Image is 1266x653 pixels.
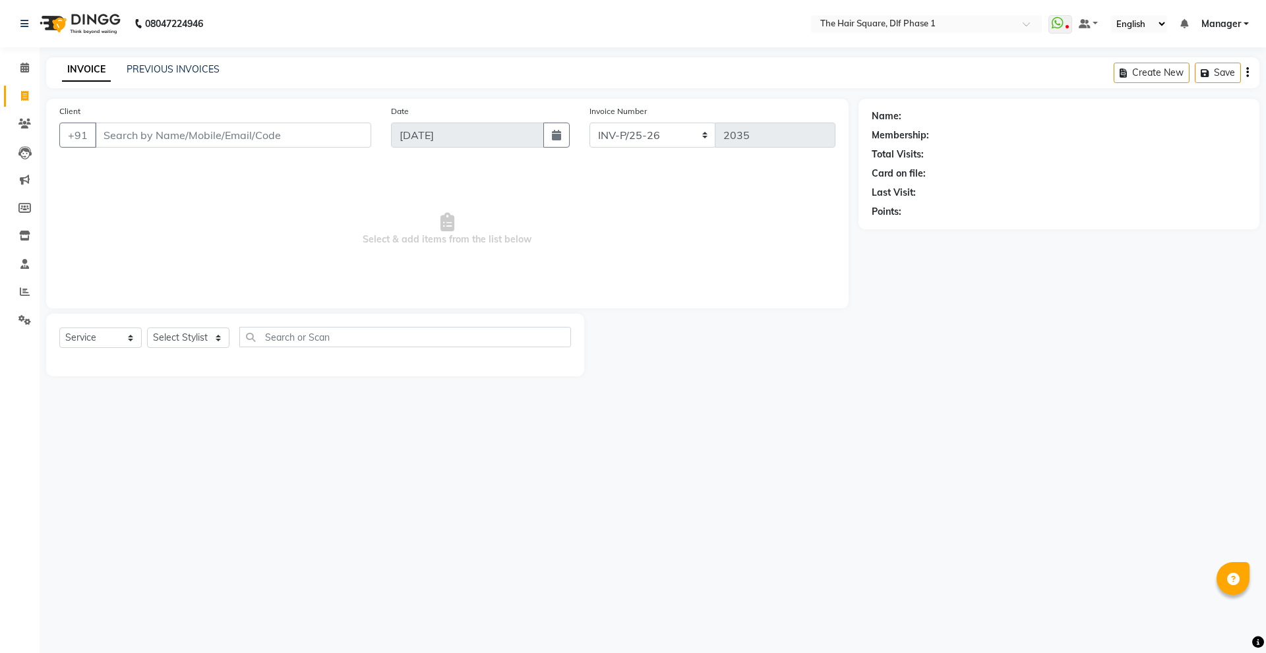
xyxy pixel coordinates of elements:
[239,327,571,347] input: Search or Scan
[1114,63,1190,83] button: Create New
[872,205,901,219] div: Points:
[1211,600,1253,640] iframe: chat widget
[59,105,80,117] label: Client
[127,63,220,75] a: PREVIOUS INVOICES
[59,123,96,148] button: +91
[872,167,926,181] div: Card on file:
[872,148,924,161] div: Total Visits:
[872,109,901,123] div: Name:
[62,58,111,82] a: INVOICE
[1195,63,1241,83] button: Save
[59,163,835,295] span: Select & add items from the list below
[1201,17,1241,31] span: Manager
[145,5,203,42] b: 08047224946
[391,105,409,117] label: Date
[872,128,929,142] div: Membership:
[589,105,647,117] label: Invoice Number
[872,186,916,200] div: Last Visit:
[95,123,371,148] input: Search by Name/Mobile/Email/Code
[34,5,124,42] img: logo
